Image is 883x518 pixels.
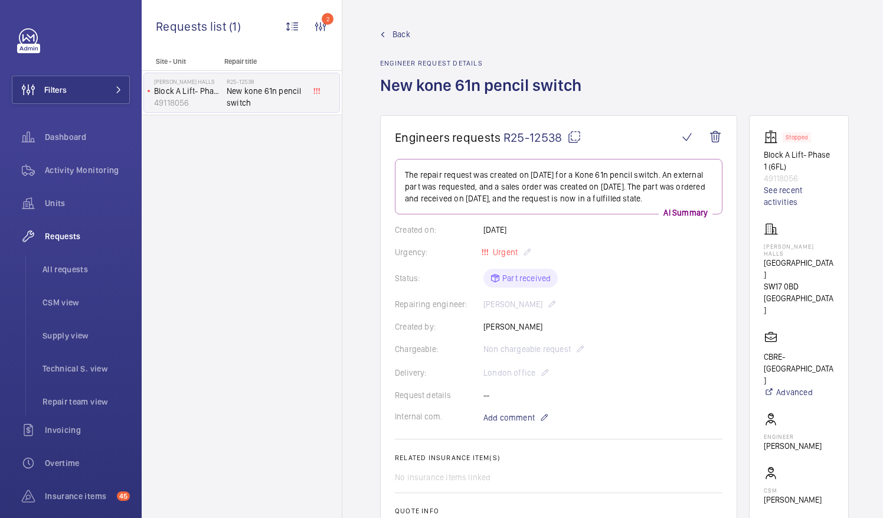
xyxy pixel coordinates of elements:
h1: New kone 61n pencil switch [380,74,588,115]
p: 49118056 [154,97,222,109]
p: Repair title [224,57,302,66]
span: Activity Monitoring [45,164,130,176]
span: Engineers requests [395,130,501,145]
p: [PERSON_NAME] [764,494,822,506]
span: Requests list [156,19,229,34]
span: CSM view [42,297,130,308]
span: Insurance items [45,490,112,502]
p: Site - Unit [142,57,220,66]
span: Requests [45,230,130,242]
span: Units [45,197,130,209]
p: [GEOGRAPHIC_DATA] [764,257,834,281]
span: New kone 61n pencil switch [227,85,305,109]
span: Back [393,28,410,40]
p: [PERSON_NAME] Halls [154,78,222,85]
p: Block A Lift- Phase 1 (6FL) [764,149,834,172]
span: Invoicing [45,424,130,436]
img: elevator.svg [764,130,783,144]
span: Technical S. view [42,363,130,374]
p: AI Summary [659,207,712,219]
a: See recent activities [764,184,834,208]
span: Dashboard [45,131,130,143]
span: Repair team view [42,396,130,408]
h2: Engineer request details [380,59,588,67]
span: 45 [117,491,130,501]
p: CSM [764,487,822,494]
a: Advanced [764,386,834,398]
p: CBRE- [GEOGRAPHIC_DATA] [764,351,834,386]
span: Overtime [45,457,130,469]
p: The repair request was created on [DATE] for a Kone 61n pencil switch. An external part was reque... [405,169,712,204]
span: Filters [44,84,67,96]
h2: R25-12538 [227,78,305,85]
span: All requests [42,263,130,275]
button: Filters [12,76,130,104]
p: [PERSON_NAME] [764,440,822,452]
span: Add comment [483,412,535,423]
span: Supply view [42,330,130,341]
p: Engineer [764,433,822,440]
p: [PERSON_NAME] Halls [764,243,834,257]
span: R25-12538 [503,130,581,145]
h2: Quote info [395,507,722,515]
p: 49118056 [764,172,834,184]
p: SW17 0BD [GEOGRAPHIC_DATA] [764,281,834,316]
p: Block A Lift- Phase 1 (6FL) [154,85,222,97]
p: Stopped [786,135,808,139]
h2: Related insurance item(s) [395,454,722,462]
